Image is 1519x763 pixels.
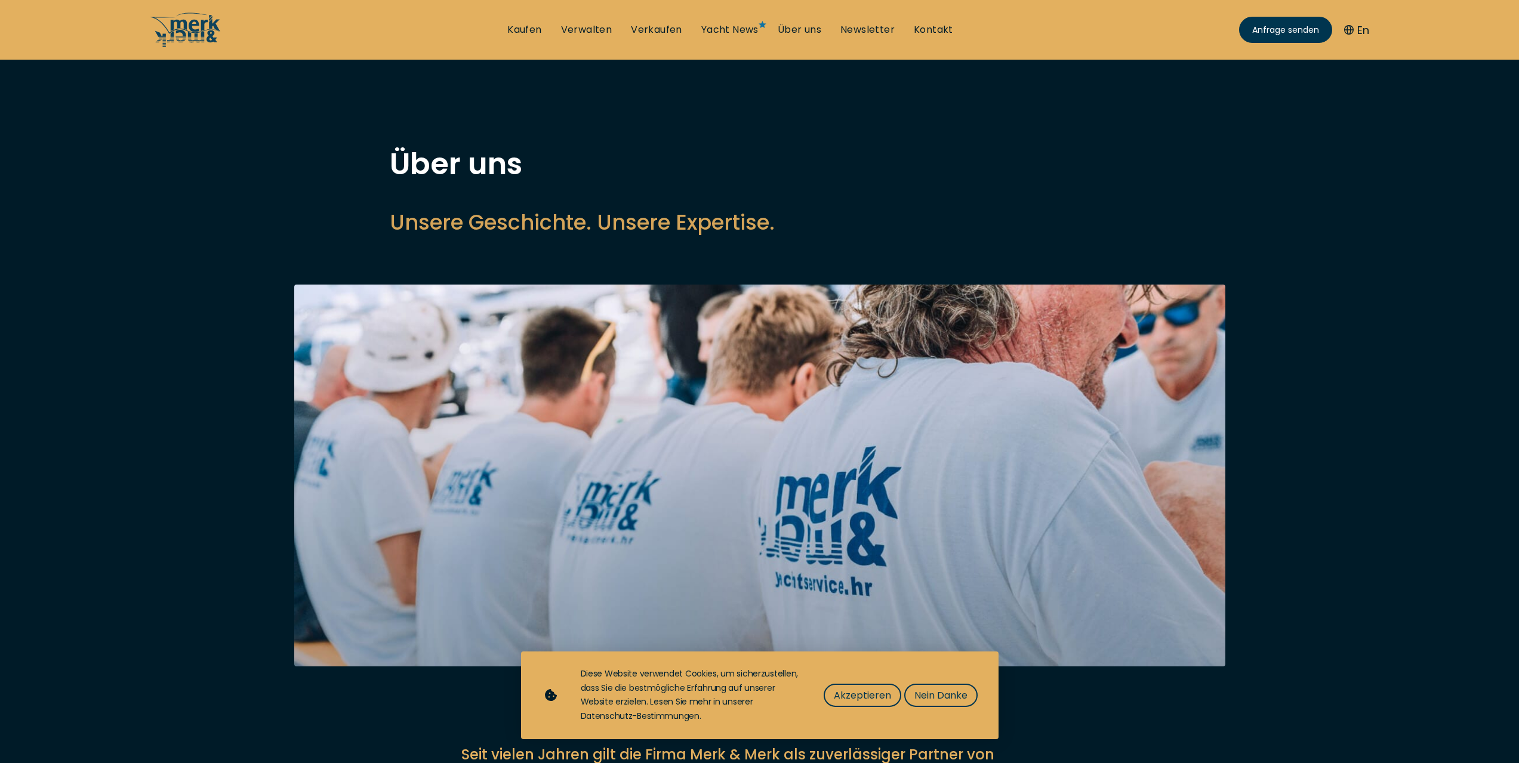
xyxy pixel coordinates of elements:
button: Nein Danke [904,684,978,707]
a: Verwalten [561,23,612,36]
a: Anfrage senden [1239,17,1332,43]
a: Kaufen [507,23,541,36]
span: Nein Danke [914,688,968,703]
span: Anfrage senden [1252,24,1319,36]
span: Akzeptieren [834,688,891,703]
a: Yacht News [701,23,759,36]
h2: Unsere Geschichte. Unsere Expertise. [390,208,1130,237]
a: Über uns [778,23,821,36]
button: En [1344,22,1369,38]
a: Verkaufen [631,23,682,36]
button: Akzeptieren [824,684,901,707]
div: Diese Website verwendet Cookies, um sicherzustellen, dass Sie die bestmögliche Erfahrung auf unse... [581,667,800,724]
h1: Über uns [390,149,1130,179]
a: Newsletter [840,23,895,36]
a: Datenschutz-Bestimmungen [581,710,700,722]
a: Kontakt [914,23,953,36]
